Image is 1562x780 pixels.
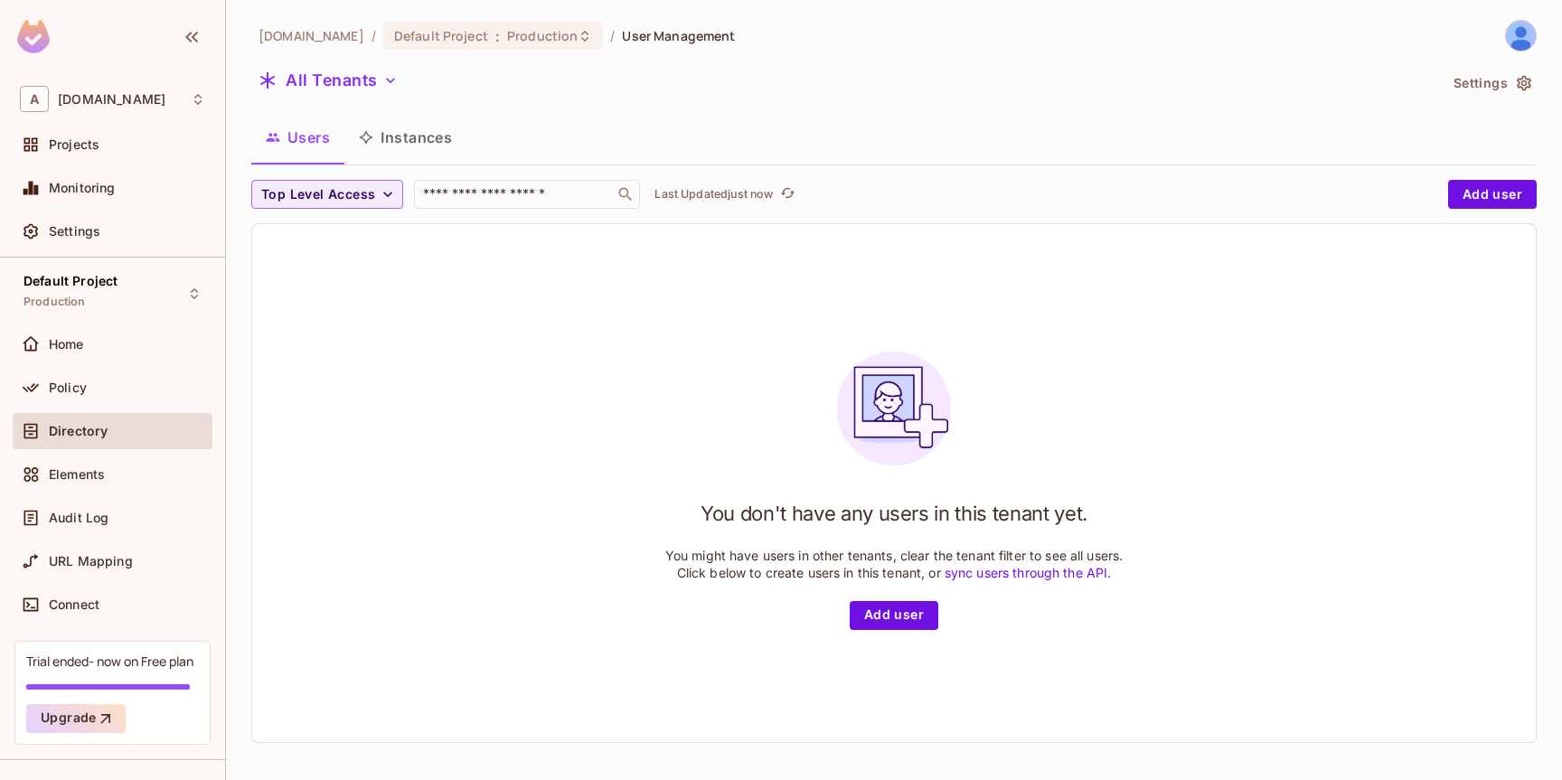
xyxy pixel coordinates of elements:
[20,86,49,112] span: A
[17,20,50,53] img: SReyMgAAAABJRU5ErkJggg==
[776,183,798,205] button: refresh
[58,92,165,107] span: Workspace: allerin.com
[49,137,99,152] span: Projects
[773,183,798,205] span: Click to refresh data
[1506,21,1536,51] img: Monika Jha
[507,27,578,44] span: Production
[49,597,99,612] span: Connect
[251,66,405,95] button: All Tenants
[49,554,133,569] span: URL Mapping
[654,187,773,202] p: Last Updated just now
[665,547,1124,581] p: You might have users in other tenants, clear the tenant filter to see all users. Click below to c...
[494,29,501,43] span: :
[49,424,108,438] span: Directory
[26,704,126,733] button: Upgrade
[261,183,375,206] span: Top Level Access
[945,565,1112,580] a: sync users through the API.
[344,115,466,160] button: Instances
[26,653,193,670] div: Trial ended- now on Free plan
[701,500,1087,527] h1: You don't have any users in this tenant yet.
[49,381,87,395] span: Policy
[1446,69,1537,98] button: Settings
[850,601,938,630] button: Add user
[49,181,116,195] span: Monitoring
[610,27,615,44] li: /
[24,274,118,288] span: Default Project
[394,27,488,44] span: Default Project
[251,115,344,160] button: Users
[622,27,735,44] span: User Management
[49,224,100,239] span: Settings
[259,27,364,44] span: the active workspace
[24,295,86,309] span: Production
[1448,180,1537,209] button: Add user
[251,180,403,209] button: Top Level Access
[49,467,105,482] span: Elements
[780,185,795,203] span: refresh
[372,27,376,44] li: /
[49,511,108,525] span: Audit Log
[49,337,84,352] span: Home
